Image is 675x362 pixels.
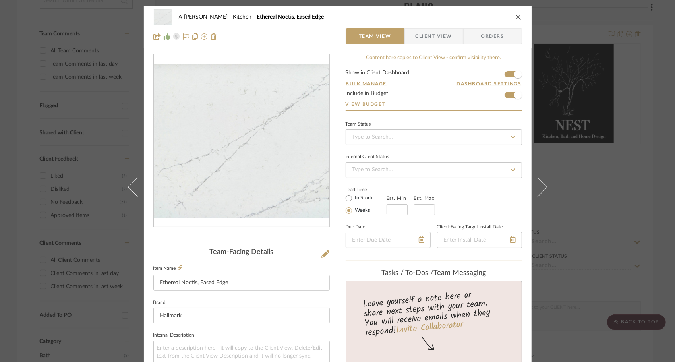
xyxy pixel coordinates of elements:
[154,64,329,218] div: 0
[354,195,373,202] label: In Stock
[346,129,522,145] input: Type to Search…
[414,196,435,201] label: Est. Max
[346,232,431,248] input: Enter Due Date
[346,80,387,87] button: Bulk Manage
[346,186,387,193] label: Lead Time
[153,308,330,323] input: Enter Brand
[346,122,371,126] div: Team Status
[346,155,389,159] div: Internal Client Status
[354,207,371,214] label: Weeks
[153,9,172,25] img: c06855ca-e5fe-4bcc-a253-d57994250276_48x40.jpg
[257,14,324,20] span: Ethereal Noctis, Eased Edge
[153,248,330,257] div: Team-Facing Details
[437,232,522,248] input: Enter Install Date
[456,80,522,87] button: Dashboard Settings
[346,193,387,215] mat-radio-group: Select item type
[179,14,233,20] span: A-[PERSON_NAME]
[153,301,166,305] label: Brand
[416,28,452,44] span: Client View
[359,28,391,44] span: Team View
[154,64,329,218] img: c06855ca-e5fe-4bcc-a253-d57994250276_436x436.jpg
[346,101,522,107] a: View Budget
[387,196,407,201] label: Est. Min
[344,287,523,340] div: Leave yourself a note here or share next steps with your team. You will receive emails when they ...
[437,225,503,229] label: Client-Facing Target Install Date
[395,318,463,338] a: Invite Collaborator
[346,162,522,178] input: Type to Search…
[153,333,195,337] label: Internal Description
[346,225,366,229] label: Due Date
[153,265,182,272] label: Item Name
[153,275,330,291] input: Enter Item Name
[346,54,522,62] div: Content here copies to Client View - confirm visibility there.
[515,14,522,21] button: close
[346,269,522,278] div: team Messaging
[211,33,217,40] img: Remove from project
[472,28,513,44] span: Orders
[381,269,433,277] span: Tasks / To-Dos /
[233,14,257,20] span: Kitchen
